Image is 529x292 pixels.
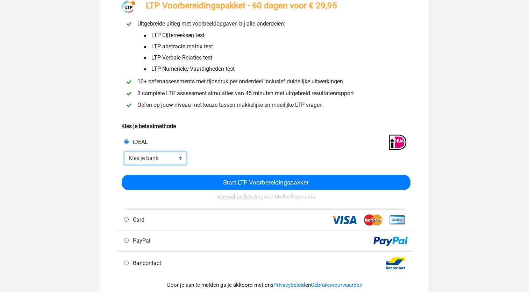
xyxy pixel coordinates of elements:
h3: LTP Voorbereidingspakket - 60 dagen voor € 29,95 [146,0,337,11]
span: 3 complete LTP assessment simulaties van 45 minuten met uitgebreid resultatenrapport [135,90,357,97]
span: Uitgebreide uitleg met voorbeeldopgaven bij alle onderdelen: [135,20,288,27]
span: LTP abstracte matrix test [143,42,213,51]
div: met Mollie Payments [122,190,410,209]
input: Start LTP Voorbereidingspakket [122,175,410,190]
span: 10+ oefenassessments met tijdsdruk per onderdeel inclusief duidelijke uitwerkingen [135,78,346,85]
img: checkmark [124,89,133,98]
img: checkmark [124,20,133,28]
span: Bancontact [130,260,161,266]
span: PayPal [130,237,150,244]
b: Kies je betaalmethode [121,123,176,130]
img: checkmark [124,101,133,110]
span: LTP Cijferreeksen test [143,31,205,40]
span: LTP Verbale Relaties test [143,54,212,62]
img: checkmark [124,78,133,86]
span: LTP Numerieke Vaardigheden test [143,65,235,73]
span: iDEAL [130,139,148,145]
span: Card [130,216,144,223]
a: Gebruiksvoorwaarden [311,282,362,288]
u: Eenmalige betaling [217,194,264,200]
span: Oefen op jouw niveau met keuze tussen makkelijke en moeilijke LTP vragen [135,102,326,108]
a: Privacybeleid [273,282,305,288]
